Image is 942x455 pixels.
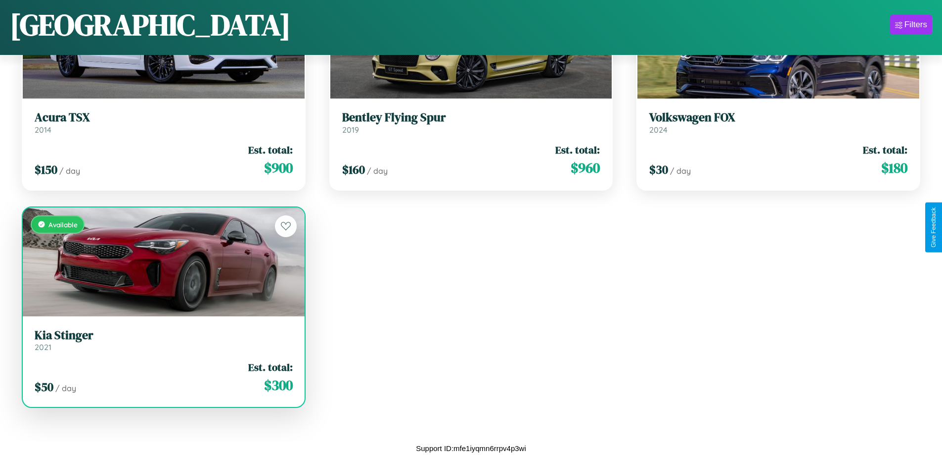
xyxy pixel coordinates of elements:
span: Est. total: [555,143,600,157]
span: / day [59,166,80,176]
h1: [GEOGRAPHIC_DATA] [10,4,291,45]
span: $ 180 [881,158,907,178]
span: / day [670,166,691,176]
h3: Bentley Flying Spur [342,110,600,125]
span: Est. total: [248,360,293,374]
h3: Volkswagen FOX [649,110,907,125]
span: 2014 [35,125,51,135]
span: 2021 [35,342,51,352]
span: / day [55,383,76,393]
span: Est. total: [248,143,293,157]
span: $ 50 [35,379,53,395]
span: $ 960 [571,158,600,178]
span: $ 30 [649,161,668,178]
button: Filters [890,15,932,35]
span: 2024 [649,125,668,135]
div: Give Feedback [930,207,937,248]
span: $ 900 [264,158,293,178]
h3: Acura TSX [35,110,293,125]
span: Est. total: [863,143,907,157]
a: Acura TSX2014 [35,110,293,135]
a: Kia Stinger2021 [35,328,293,353]
span: $ 150 [35,161,57,178]
span: / day [367,166,388,176]
span: Available [48,220,78,229]
a: Volkswagen FOX2024 [649,110,907,135]
span: $ 300 [264,375,293,395]
h3: Kia Stinger [35,328,293,343]
div: Filters [904,20,927,30]
p: Support ID: mfe1iyqmn6rrpv4p3wi [416,442,526,455]
span: 2019 [342,125,359,135]
a: Bentley Flying Spur2019 [342,110,600,135]
span: $ 160 [342,161,365,178]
